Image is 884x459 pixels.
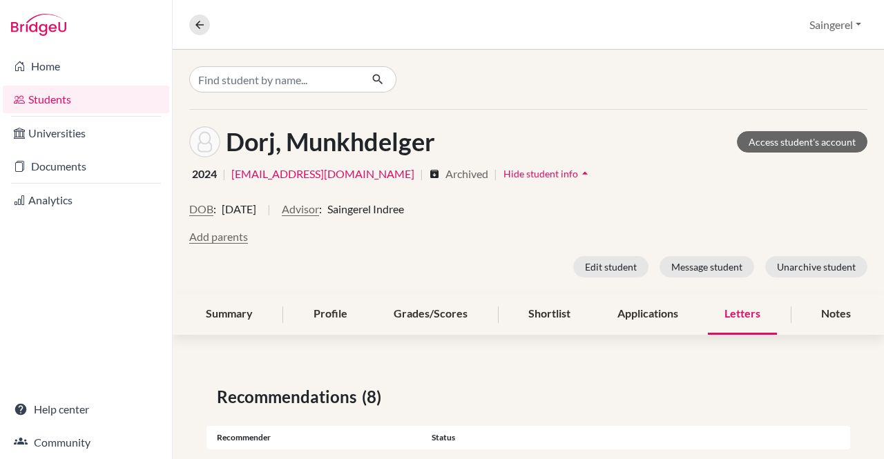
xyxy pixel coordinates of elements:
[319,201,322,217] span: :
[765,256,867,277] button: Unarchive student
[3,52,169,80] a: Home
[708,294,777,335] div: Letters
[420,166,423,182] span: |
[189,126,220,157] img: Munkhdelger Dorj's avatar
[222,166,226,182] span: |
[3,395,169,423] a: Help center
[660,256,754,277] button: Message student
[429,168,440,179] i: archive
[3,186,169,214] a: Analytics
[421,431,636,444] div: Status
[217,384,362,409] span: Recommendations
[737,131,867,153] a: Access student's account
[297,294,364,335] div: Profile
[267,201,271,228] span: |
[503,168,578,179] span: Hide student info
[503,163,593,184] button: Hide student infoarrow_drop_up
[226,127,435,157] h1: Dorj, Munkhdelger
[512,294,587,335] div: Shortlist
[805,294,867,335] div: Notes
[192,166,217,182] span: 2024
[3,119,169,147] a: Universities
[189,66,361,92] input: Find student by name...
[3,86,169,113] a: Students
[222,201,256,217] span: [DATE]
[601,294,695,335] div: Applications
[362,384,387,409] span: (8)
[282,201,319,217] button: Advisor
[445,166,488,182] span: Archived
[3,153,169,180] a: Documents
[213,201,216,217] span: :
[578,166,592,180] i: arrow_drop_up
[11,14,66,36] img: Bridge-U
[3,429,169,456] a: Community
[231,166,414,182] a: [EMAIL_ADDRESS][DOMAIN_NAME]
[803,12,867,38] button: Saingerel
[377,294,484,335] div: Grades/Scores
[327,201,404,217] span: Saingerel Indree
[189,228,248,245] button: Add parents
[206,431,421,444] div: Recommender
[494,166,497,182] span: |
[573,256,648,277] button: Edit student
[189,294,269,335] div: Summary
[189,201,213,217] button: DOB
